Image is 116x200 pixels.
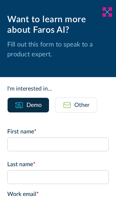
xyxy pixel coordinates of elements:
div: Demo [26,101,42,109]
p: Fill out this form to speak to a product expert. [7,40,109,60]
label: Work email [7,190,109,199]
label: Last name [7,160,109,169]
div: I'm interested in... [7,84,109,93]
div: Want to learn more about Faros AI? [7,15,109,36]
label: First name [7,127,109,136]
div: Other [74,101,90,109]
